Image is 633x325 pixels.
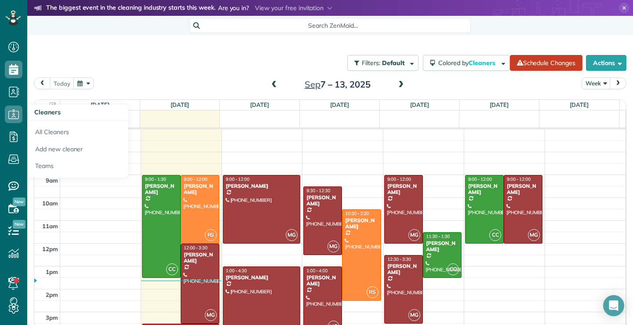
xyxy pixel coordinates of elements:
span: 12:00 - 3:30 [184,245,207,251]
a: [DATE] [91,101,109,108]
span: 1:00 - 4:00 [306,268,327,274]
button: Week [582,77,611,89]
div: [PERSON_NAME] [226,274,298,281]
span: 9:00 - 12:00 [507,176,531,182]
strong: The biggest event in the cleaning industry starts this week. [46,4,215,13]
span: RS [205,229,217,241]
button: Filters: Default [347,55,418,71]
span: 2pm [46,291,58,298]
span: 9:00 - 1:30 [145,176,166,182]
div: Open Intercom Messenger [603,295,624,316]
span: Cleaners [469,59,497,67]
span: 9:00 - 12:00 [226,176,250,182]
div: [PERSON_NAME] [183,183,217,196]
span: 1pm [46,268,58,275]
span: 1:00 - 4:30 [226,268,247,274]
div: [PERSON_NAME] [306,194,339,207]
button: today [50,77,74,89]
a: [DATE] [410,101,429,108]
span: Are you in? [218,4,249,13]
a: [DATE] [250,101,269,108]
li: The world’s leading virtual event for cleaning business owners. [34,15,386,26]
span: 10:30 - 2:30 [345,211,369,216]
span: CC [166,263,178,275]
h2: 7 – 13, 2025 [283,80,393,89]
div: [PERSON_NAME] [468,183,501,196]
span: RS [367,286,378,298]
a: All Cleaners [27,121,128,141]
span: 10am [42,200,58,207]
span: 9:00 - 12:00 [387,176,411,182]
span: New [13,220,25,229]
span: 12:30 - 3:30 [387,256,411,262]
span: Colored by [438,59,498,67]
span: 11:30 - 1:30 [426,234,450,239]
a: [DATE] [171,101,189,108]
span: 9:30 - 12:30 [306,188,330,194]
span: Cleaners [34,108,61,116]
span: 3pm [46,314,58,321]
div: [PERSON_NAME] [306,274,339,287]
span: Default [382,59,405,67]
div: [PERSON_NAME] [145,183,178,196]
div: [PERSON_NAME] [345,217,378,230]
div: [PERSON_NAME] [387,263,420,276]
button: Colored byCleaners [423,55,510,71]
a: Teams [27,157,128,178]
a: [DATE] [490,101,509,108]
span: 12pm [42,245,58,252]
a: Filters: Default [343,55,418,71]
span: MG [528,229,540,241]
div: [PERSON_NAME] [426,240,459,253]
span: 9:00 - 12:00 [184,176,207,182]
span: MG [408,229,420,241]
span: MG [408,309,420,321]
span: Filters: [362,59,380,67]
div: [PERSON_NAME] [226,183,298,189]
span: MG [286,229,298,241]
span: 9am [46,177,58,184]
button: next [610,77,626,89]
a: [DATE] [570,101,589,108]
span: Sep [305,79,320,90]
div: [PERSON_NAME] [183,252,217,264]
a: Add new cleaner [27,141,128,158]
button: prev [34,77,51,89]
div: [PERSON_NAME] [506,183,540,196]
div: [PERSON_NAME] [387,183,420,196]
span: 11am [42,223,58,230]
span: 9:00 - 12:00 [468,176,492,182]
span: New [13,197,25,206]
button: Actions [586,55,626,71]
span: MG [327,241,339,252]
span: MG [205,309,217,321]
a: [DATE] [330,101,349,108]
span: CC [447,263,459,275]
span: CC [489,229,501,241]
a: Schedule Changes [510,55,582,71]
